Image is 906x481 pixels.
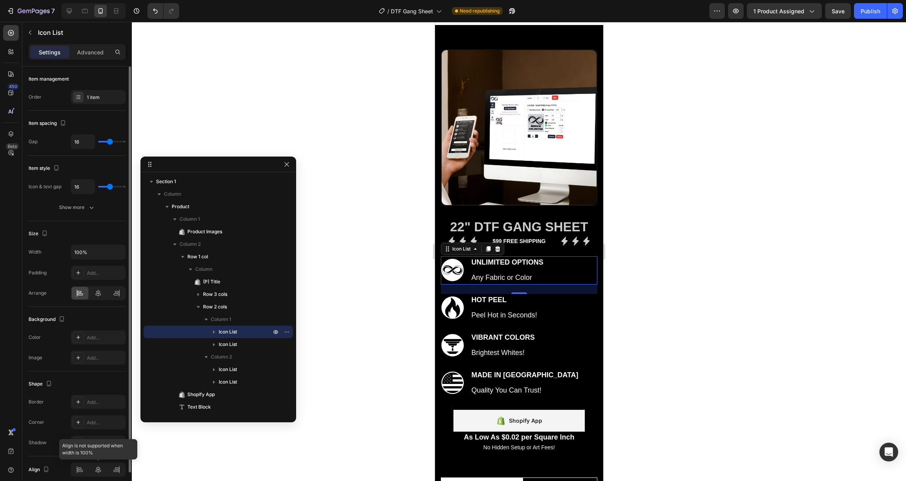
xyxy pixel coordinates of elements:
[29,249,41,256] div: Width
[87,440,124,447] div: Add...
[211,353,232,361] span: Column 2
[87,355,124,362] div: Add...
[29,379,54,389] div: Shape
[832,8,845,14] span: Save
[172,203,189,211] span: Product
[71,245,125,259] input: Auto
[203,290,227,298] span: Row 3 cols
[29,314,67,325] div: Background
[29,163,61,174] div: Item style
[187,391,215,398] span: Shopify App
[38,28,122,37] p: Icon List
[203,278,220,286] span: (P) Title
[71,180,95,194] input: Auto
[6,143,19,150] div: Beta
[29,183,61,190] div: Icon & text gap
[164,190,181,198] span: Column
[3,3,58,19] button: 7
[195,265,212,273] span: Column
[29,229,49,239] div: Size
[147,3,179,19] div: Undo/Redo
[77,48,104,56] p: Advanced
[29,94,41,101] div: Order
[29,354,42,361] div: Image
[460,7,500,14] span: Need republishing
[747,3,822,19] button: 1 product assigned
[219,366,237,373] span: Icon List
[203,303,227,311] span: Row 2 cols
[39,48,61,56] p: Settings
[29,290,47,297] div: Arrange
[87,334,124,341] div: Add...
[87,94,124,101] div: 1 item
[219,378,237,386] span: Icon List
[29,419,44,426] div: Corner
[187,253,208,261] span: Row 1 col
[854,3,887,19] button: Publish
[87,270,124,277] div: Add...
[51,6,55,16] p: 7
[29,76,69,83] div: Item management
[29,138,38,145] div: Gap
[435,22,603,481] iframe: Design area
[219,328,237,336] span: Icon List
[29,439,47,446] div: Shadow
[825,3,851,19] button: Save
[180,240,201,248] span: Column 2
[29,398,44,405] div: Border
[87,399,124,406] div: Add...
[387,7,389,15] span: /
[187,228,222,236] span: Product Images
[29,269,47,276] div: Padding
[187,403,211,411] span: Text Block
[156,178,176,186] span: Section 1
[29,334,41,341] div: Color
[87,419,124,426] div: Add...
[180,215,200,223] span: Column 1
[753,7,804,15] span: 1 product assigned
[29,118,68,129] div: Item spacing
[59,204,95,211] div: Show more
[211,315,231,323] span: Column 1
[391,7,433,15] span: DTF Gang Sheet
[7,83,19,90] div: 450
[71,135,95,149] input: Auto
[29,465,51,475] div: Align
[29,200,126,214] button: Show more
[861,7,880,15] div: Publish
[879,443,898,461] div: Open Intercom Messenger
[219,340,237,348] span: Icon List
